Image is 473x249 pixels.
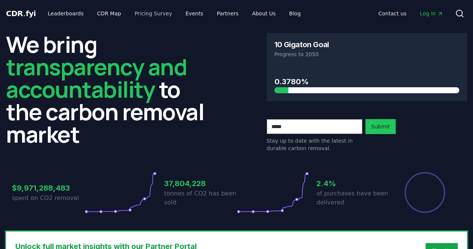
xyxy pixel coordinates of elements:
[283,7,307,20] a: Blog
[365,119,396,134] button: Submit
[6,33,207,145] h2: We bring to the carbon removal market
[414,7,449,20] a: Log in
[267,137,362,152] p: Stay up to date with the latest in durable carbon removal.
[12,194,85,203] p: spent on CO2 removal
[404,171,446,213] div: Percentage of sales delivered
[91,7,127,20] a: CDR Map
[246,7,282,20] a: About Us
[372,7,412,20] a: Contact us
[164,189,237,207] p: tonnes of CO2 has been sold
[42,7,90,20] a: Leaderboards
[211,7,245,20] a: Partners
[274,76,460,87] h3: 0.3780%
[316,189,389,207] p: of purchases have been delivered
[179,7,209,20] a: Events
[274,41,329,48] h3: 10 Gigaton Goal
[6,8,36,19] a: CDR.fyi
[274,51,460,58] p: Progress to 2050
[42,7,307,20] nav: Main
[23,9,26,18] span: .
[6,51,187,104] span: transparency and accountability
[12,182,85,194] h3: $9,971,288,483
[164,178,237,189] h3: 37,804,228
[129,7,178,20] a: Pricing Survey
[372,7,449,20] nav: Main
[316,178,389,189] h3: 2.4%
[420,10,443,17] span: Log in
[6,9,36,18] span: CDR fyi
